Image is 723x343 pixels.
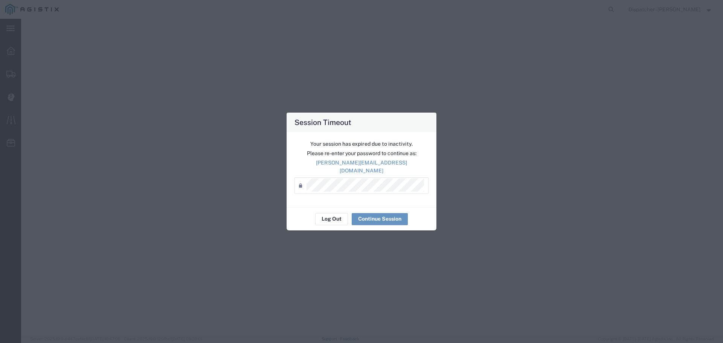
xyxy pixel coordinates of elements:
[294,140,429,148] p: Your session has expired due to inactivity.
[294,117,351,128] h4: Session Timeout
[294,149,429,157] p: Please re-enter your password to continue as:
[315,213,348,225] button: Log Out
[352,213,408,225] button: Continue Session
[294,159,429,175] p: [PERSON_NAME][EMAIL_ADDRESS][DOMAIN_NAME]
